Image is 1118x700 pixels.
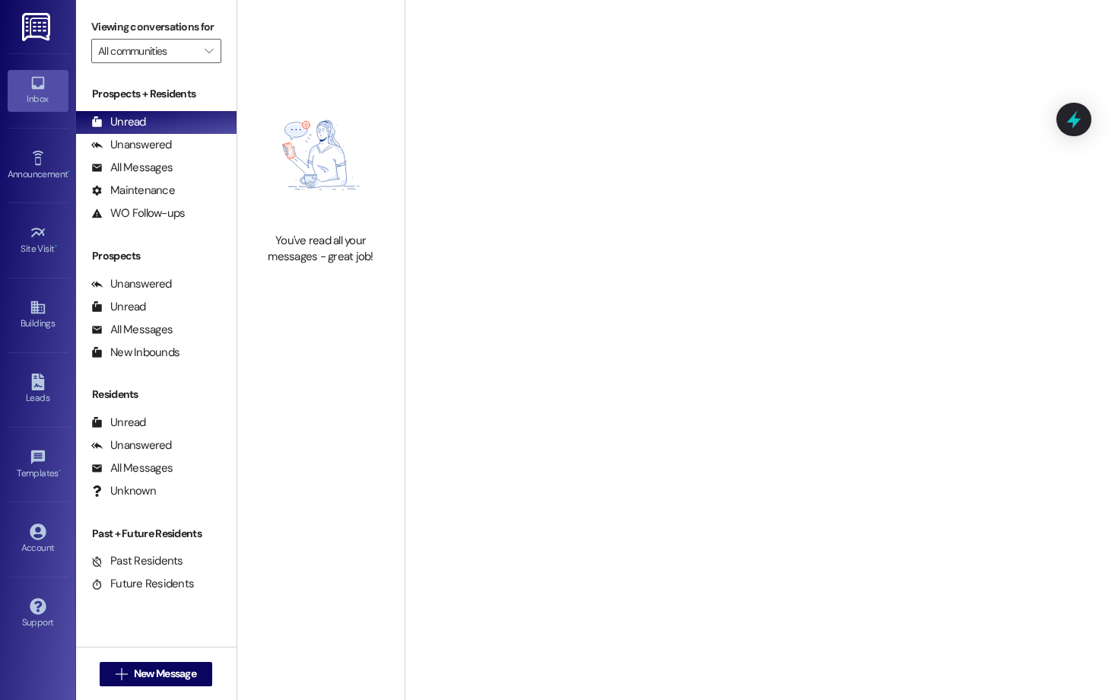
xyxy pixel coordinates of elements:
[91,322,173,338] div: All Messages
[91,183,175,199] div: Maintenance
[8,369,68,410] a: Leads
[205,45,213,57] i: 
[254,85,388,225] img: empty-state
[55,241,57,252] span: •
[91,160,173,176] div: All Messages
[8,220,68,261] a: Site Visit •
[59,466,61,476] span: •
[91,299,146,315] div: Unread
[76,526,237,542] div: Past + Future Residents
[8,70,68,111] a: Inbox
[134,666,196,682] span: New Message
[91,15,221,39] label: Viewing conversations for
[68,167,70,177] span: •
[91,415,146,431] div: Unread
[22,13,53,41] img: ResiDesk Logo
[76,86,237,102] div: Prospects + Residents
[254,233,388,266] div: You've read all your messages - great job!
[100,662,212,686] button: New Message
[91,437,172,453] div: Unanswered
[116,668,127,680] i: 
[91,483,156,499] div: Unknown
[91,276,172,292] div: Unanswered
[91,553,183,569] div: Past Residents
[91,205,185,221] div: WO Follow-ups
[91,460,173,476] div: All Messages
[91,114,146,130] div: Unread
[98,39,197,63] input: All communities
[91,345,179,361] div: New Inbounds
[91,576,194,592] div: Future Residents
[8,444,68,485] a: Templates •
[8,593,68,635] a: Support
[8,519,68,560] a: Account
[76,248,237,264] div: Prospects
[91,137,172,153] div: Unanswered
[76,387,237,402] div: Residents
[8,294,68,336] a: Buildings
